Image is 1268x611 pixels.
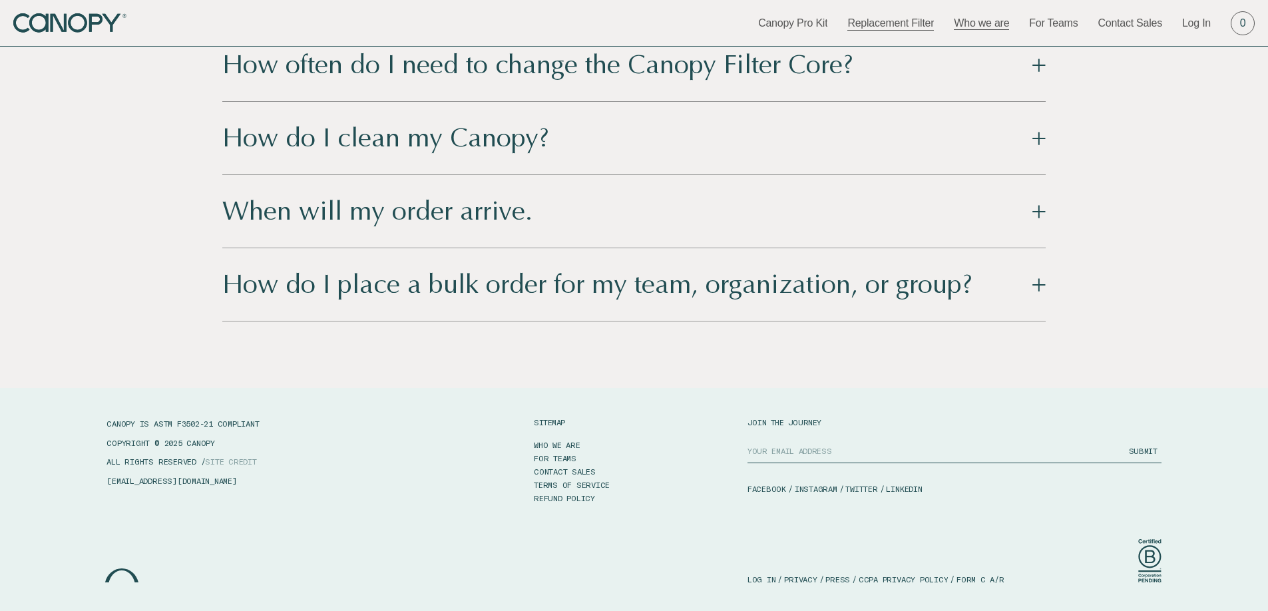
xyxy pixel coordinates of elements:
[534,418,565,426] h5: SITEMAP
[534,451,576,465] a: FOR TEAMS
[758,16,827,31] a: Canopy Pro Kit
[886,483,922,495] a: LINKEDIN
[747,574,1162,585] nav: / / / /
[106,456,413,467] p: ALL RIGHTS RESERVED /
[1129,446,1158,455] span: SUBMIT
[205,457,256,466] a: SITE CREDIT
[954,16,1009,31] a: Who we are
[1240,16,1246,31] span: 0
[747,418,1162,426] h5: JOIN THE JOURNEY
[784,574,817,585] a: PRIVACY
[825,574,850,585] a: PRESS
[106,476,236,485] a: [EMAIL_ADDRESS][DOMAIN_NAME]
[847,16,934,31] a: Replacement Filter
[106,437,413,449] p: COPYRIGHT © 2025 CANOPY
[1231,11,1255,35] a: 0
[845,483,877,495] a: TWITTER
[859,574,948,585] a: CCPA PRIVACY POLICY
[747,483,1162,495] nav: / / /
[1029,16,1078,31] a: For Teams
[747,483,786,495] a: FACEBOOK
[534,465,596,478] a: CONTACT SALES
[1125,439,1162,463] button: SUBMIT
[1182,16,1211,31] a: Log In
[747,574,776,585] a: LOG IN
[106,418,413,429] p: CANOPY IS ASTM F3502-21 COMPLIANT
[795,483,837,495] a: INSTAGRAM
[534,438,580,451] a: WHO WE ARE
[1098,16,1162,31] a: Contact Sales
[534,478,610,491] a: TERMS OF SERVICE
[747,439,1125,463] input: YOUR EMAIL ADDRESS
[534,491,595,505] a: REFUND POLICY
[956,574,1004,585] a: FORM C A/R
